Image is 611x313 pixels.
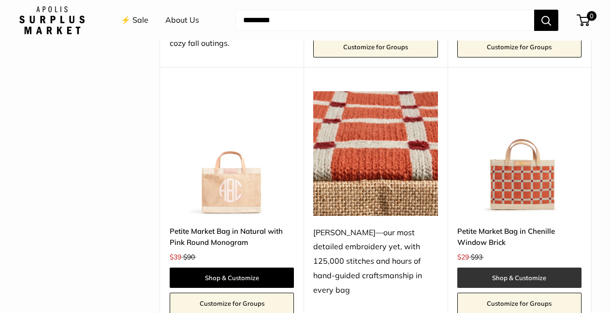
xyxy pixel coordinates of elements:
[170,268,294,288] a: Shop & Customize
[587,11,596,21] span: 0
[471,253,482,261] span: $93
[457,91,582,215] img: Petite Market Bag in Chenille Window Brick
[170,91,294,215] img: description_Make it yours with monogram.
[165,13,199,28] a: About Us
[183,253,195,261] span: $90
[121,13,148,28] a: ⚡️ Sale
[170,91,294,215] a: description_Make it yours with monogram.Petite Market Bag in Natural with Pink Round Monogram
[313,226,437,298] div: [PERSON_NAME]—our most detailed embroidery yet, with 125,000 stitches and hours of hand-guided cr...
[19,6,85,34] img: Apolis: Surplus Market
[457,268,582,288] a: Shop & Customize
[578,14,590,26] a: 0
[534,10,558,31] button: Search
[457,253,469,261] span: $29
[457,226,582,248] a: Petite Market Bag in Chenille Window Brick
[170,226,294,248] a: Petite Market Bag in Natural with Pink Round Monogram
[235,10,534,31] input: Search...
[457,36,582,57] a: Customize for Groups
[457,91,582,215] a: Petite Market Bag in Chenille Window BrickPetite Market Bag in Chenille Window Brick
[313,91,437,215] img: Chenille—our most detailed embroidery yet, with 125,000 stitches and hours of hand-guided craftsm...
[313,36,437,57] a: Customize for Groups
[170,253,181,261] span: $39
